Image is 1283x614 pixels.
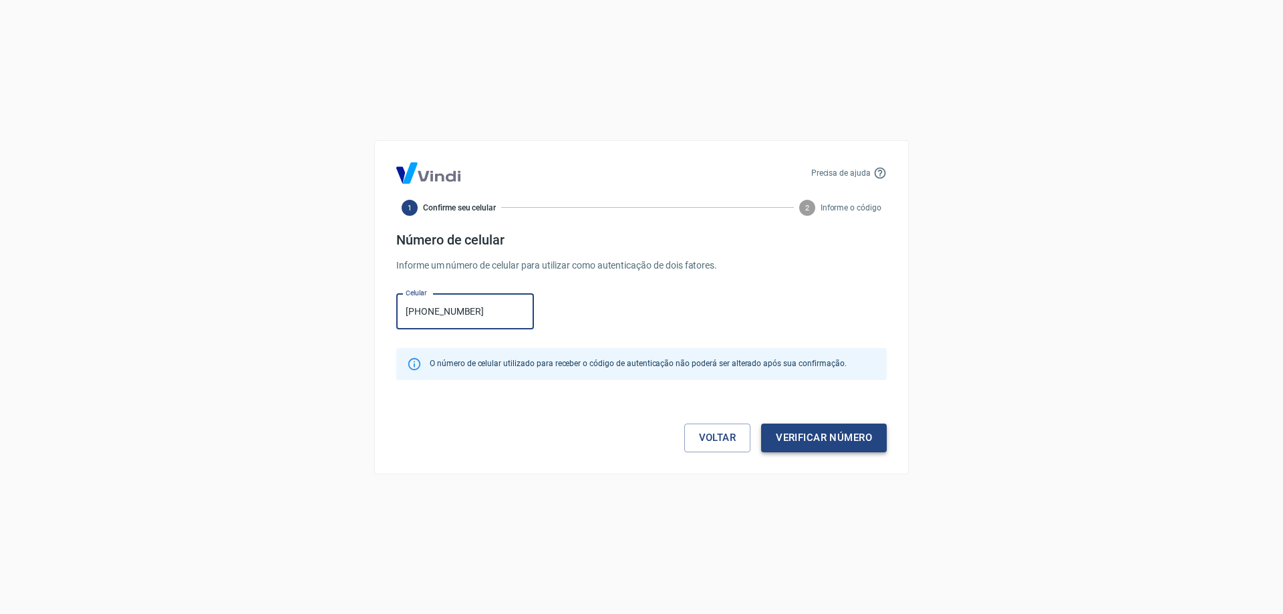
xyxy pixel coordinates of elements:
text: 1 [408,203,412,212]
span: Confirme seu celular [423,202,496,214]
p: Informe um número de celular para utilizar como autenticação de dois fatores. [396,259,887,273]
div: O número de celular utilizado para receber o código de autenticação não poderá ser alterado após ... [430,352,846,376]
h4: Número de celular [396,232,887,248]
img: Logo Vind [396,162,460,184]
button: Verificar número [761,424,887,452]
a: Voltar [684,424,751,452]
p: Precisa de ajuda [811,167,871,179]
span: Informe o código [821,202,881,214]
text: 2 [805,203,809,212]
label: Celular [406,288,427,298]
